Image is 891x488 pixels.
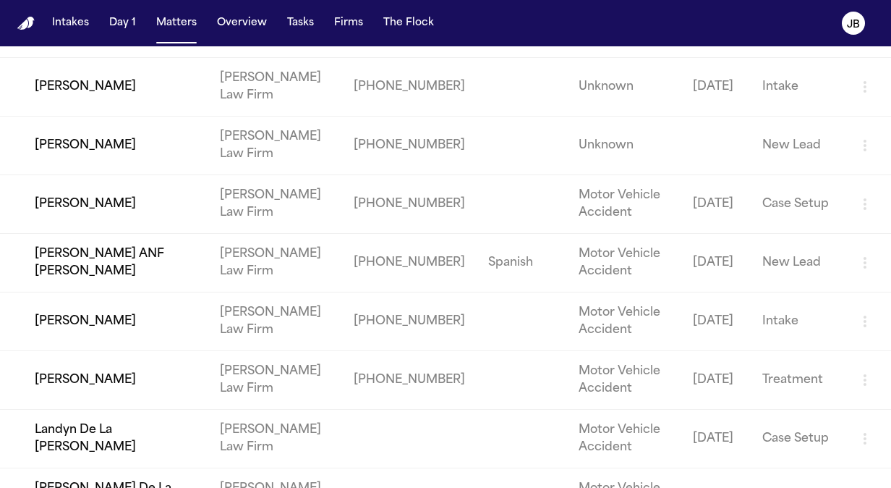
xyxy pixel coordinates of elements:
[17,17,35,30] img: Finch Logo
[751,58,845,117] td: Intake
[342,117,477,175] td: [PHONE_NUMBER]
[17,17,35,30] a: Home
[567,293,681,351] td: Motor Vehicle Accident
[208,293,342,351] td: [PERSON_NAME] Law Firm
[342,234,477,293] td: [PHONE_NUMBER]
[751,234,845,293] td: New Lead
[751,293,845,351] td: Intake
[208,410,342,468] td: [PERSON_NAME] Law Firm
[328,10,369,36] button: Firms
[211,10,273,36] button: Overview
[208,351,342,410] td: [PERSON_NAME] Law Firm
[46,10,95,36] button: Intakes
[751,351,845,410] td: Treatment
[751,175,845,234] td: Case Setup
[378,10,440,36] button: The Flock
[681,410,750,468] td: [DATE]
[208,58,342,117] td: [PERSON_NAME] Law Firm
[342,175,477,234] td: [PHONE_NUMBER]
[208,234,342,293] td: [PERSON_NAME] Law Firm
[477,234,567,293] td: Spanish
[681,351,750,410] td: [DATE]
[342,293,477,351] td: [PHONE_NUMBER]
[281,10,320,36] button: Tasks
[567,410,681,468] td: Motor Vehicle Accident
[342,351,477,410] td: [PHONE_NUMBER]
[681,175,750,234] td: [DATE]
[342,58,477,117] td: [PHONE_NUMBER]
[150,10,202,36] button: Matters
[681,58,750,117] td: [DATE]
[208,117,342,175] td: [PERSON_NAME] Law Firm
[567,234,681,293] td: Motor Vehicle Accident
[103,10,142,36] button: Day 1
[751,117,845,175] td: New Lead
[567,58,681,117] td: Unknown
[567,351,681,410] td: Motor Vehicle Accident
[208,175,342,234] td: [PERSON_NAME] Law Firm
[567,175,681,234] td: Motor Vehicle Accident
[681,293,750,351] td: [DATE]
[751,410,845,468] td: Case Setup
[567,117,681,175] td: Unknown
[681,234,750,293] td: [DATE]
